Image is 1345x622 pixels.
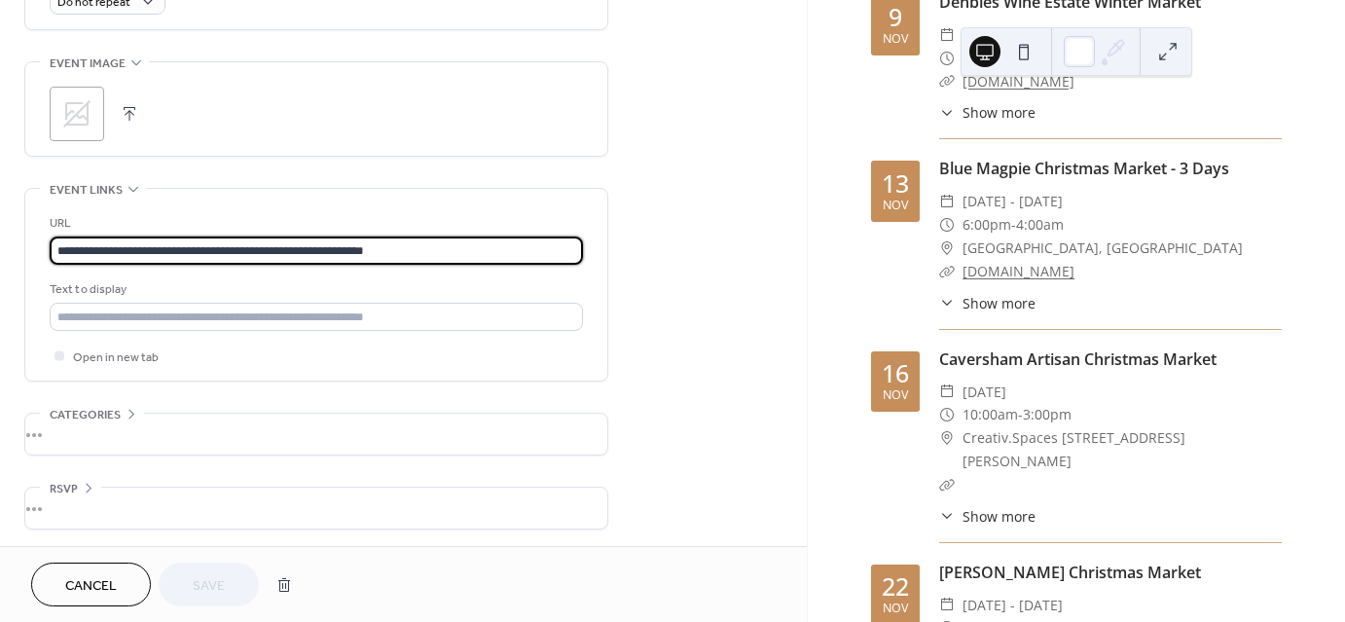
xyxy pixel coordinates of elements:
[963,237,1243,260] span: [GEOGRAPHIC_DATA], [GEOGRAPHIC_DATA]
[883,389,908,402] div: Nov
[939,594,955,617] div: ​
[939,158,1229,179] a: Blue Magpie Christmas Market - 3 Days
[939,70,955,93] div: ​
[73,348,159,368] span: Open in new tab
[1011,213,1016,237] span: -
[50,213,579,234] div: URL
[939,473,955,496] div: ​
[883,33,908,46] div: Nov
[963,293,1036,313] span: Show more
[939,260,955,283] div: ​
[882,171,909,196] div: 13
[889,5,902,29] div: 9
[939,506,955,527] div: ​
[1016,213,1064,237] span: 4:00am
[883,200,908,212] div: Nov
[939,102,1036,123] button: ​Show more
[939,213,955,237] div: ​
[939,403,955,426] div: ​
[963,23,1006,47] span: [DATE]
[939,293,955,313] div: ​
[939,23,955,47] div: ​
[963,403,1018,426] span: 10:00am
[50,180,123,201] span: Event links
[939,47,955,70] div: ​
[25,414,607,455] div: •••
[939,293,1036,313] button: ​Show more
[1023,403,1072,426] span: 3:00pm
[939,562,1201,583] a: [PERSON_NAME] Christmas Market
[25,488,607,529] div: •••
[963,213,1011,237] span: 6:00pm
[50,279,579,300] div: Text to display
[882,361,909,385] div: 16
[939,381,955,404] div: ​
[939,506,1036,527] button: ​Show more
[1018,403,1023,426] span: -
[963,426,1282,473] span: Creativ.Spaces [STREET_ADDRESS][PERSON_NAME]
[939,348,1217,370] a: Caversham Artisan Christmas Market
[50,479,78,499] span: RSVP
[939,426,955,450] div: ​
[31,563,151,606] button: Cancel
[963,262,1074,280] a: [DOMAIN_NAME]
[939,237,955,260] div: ​
[963,72,1074,91] a: [DOMAIN_NAME]
[65,576,117,597] span: Cancel
[939,102,955,123] div: ​
[963,506,1036,527] span: Show more
[963,190,1063,213] span: [DATE] - [DATE]
[963,594,1063,617] span: [DATE] - [DATE]
[883,603,908,615] div: Nov
[50,87,104,141] div: ;
[963,102,1036,123] span: Show more
[50,54,126,74] span: Event image
[882,574,909,599] div: 22
[50,405,121,425] span: Categories
[939,190,955,213] div: ​
[963,381,1006,404] span: [DATE]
